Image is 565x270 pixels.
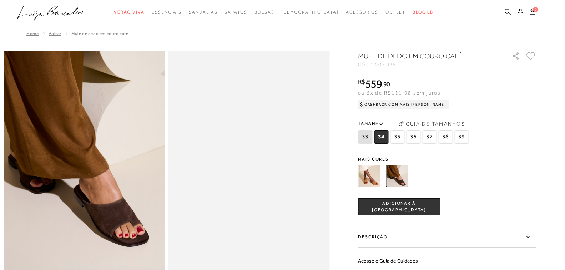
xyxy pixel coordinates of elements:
a: Voltar [49,31,61,36]
span: 37 [422,130,437,144]
span: Sapatos [225,10,247,15]
div: Cashback com Mais [PERSON_NAME] [358,100,449,109]
span: MULE DE DEDO EM COURO CAFÉ [71,31,128,36]
span: Mais cores [358,157,536,161]
span: 36 [406,130,420,144]
span: 34 [374,130,388,144]
span: 38 [438,130,453,144]
img: MULE DE DEDO EM CAMURÇA CARAMELO [358,165,380,187]
button: 0 [528,8,538,17]
a: Home [26,31,39,36]
span: Acessórios [346,10,378,15]
span: ADICIONAR À [GEOGRAPHIC_DATA] [358,200,440,213]
span: 90 [383,80,390,88]
span: Outlet [385,10,405,15]
a: noSubCategoriesText [189,6,217,19]
span: Essenciais [152,10,182,15]
button: Guia de Tamanhos [396,118,467,129]
label: Descrição [358,227,536,248]
span: 559 [365,77,382,90]
span: 39 [454,130,469,144]
span: 35 [390,130,404,144]
a: BLOG LB [413,6,433,19]
span: 0 [533,7,538,12]
span: 33 [358,130,372,144]
span: Tamanho [358,118,470,129]
span: [DEMOGRAPHIC_DATA] [281,10,339,15]
a: noSubCategoriesText [385,6,405,19]
span: 138000252 [371,62,399,67]
span: Sandálias [189,10,217,15]
img: MULE DE DEDO EM COURO CAFÉ [386,165,408,187]
a: noSubCategoriesText [346,6,378,19]
span: Verão Viva [114,10,145,15]
h1: MULE DE DEDO EM COURO CAFÉ [358,51,492,61]
span: ou 5x de R$111,98 sem juros [358,90,440,96]
a: Acesse o Guia de Cuidados [358,258,418,264]
a: noSubCategoriesText [254,6,274,19]
span: Bolsas [254,10,274,15]
a: noSubCategoriesText [114,6,145,19]
div: CÓD: [358,62,501,67]
i: R$ [358,78,365,85]
span: BLOG LB [413,10,433,15]
a: noSubCategoriesText [281,6,339,19]
i: , [382,81,390,87]
button: ADICIONAR À [GEOGRAPHIC_DATA] [358,198,440,215]
a: noSubCategoriesText [152,6,182,19]
a: noSubCategoriesText [225,6,247,19]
